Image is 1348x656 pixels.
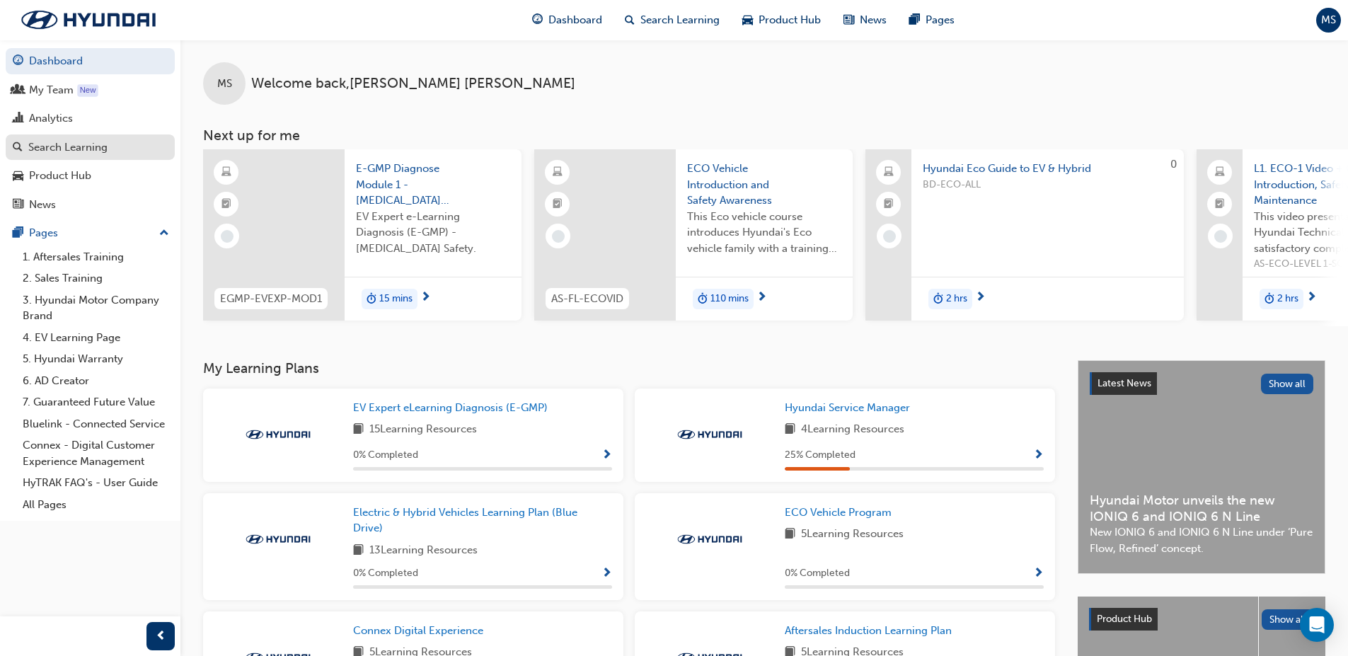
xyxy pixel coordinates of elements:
[17,348,175,370] a: 5. Hyundai Warranty
[13,113,23,125] span: chart-icon
[785,565,850,582] span: 0 % Completed
[1090,524,1313,556] span: New IONIQ 6 and IONIQ 6 N Line under ‘Pure Flow, Refined’ concept.
[220,291,322,307] span: EGMP-EVEXP-MOD1
[17,494,175,516] a: All Pages
[353,400,553,416] a: EV Expert eLearning Diagnosis (E-GMP)
[353,506,577,535] span: Electric & Hybrid Vehicles Learning Plan (Blue Drive)
[221,195,231,214] span: booktick-icon
[1215,195,1225,214] span: booktick-icon
[1215,163,1225,182] span: laptop-icon
[379,291,413,307] span: 15 mins
[17,289,175,327] a: 3. Hyundai Motor Company Brand
[221,230,234,243] span: learningRecordVerb_NONE-icon
[1170,158,1177,171] span: 0
[534,149,853,321] a: AS-FL-ECOVIDECO Vehicle Introduction and Safety AwarenessThis Eco vehicle course introduces Hyund...
[975,292,986,304] span: next-icon
[1090,372,1313,395] a: Latest NewsShow all
[785,623,957,639] a: Aftersales Induction Learning Plan
[1033,447,1044,464] button: Show Progress
[356,209,510,257] span: EV Expert e-Learning Diagnosis (E-GMP) - [MEDICAL_DATA] Safety.
[217,76,232,92] span: MS
[13,199,23,212] span: news-icon
[353,542,364,560] span: book-icon
[601,449,612,462] span: Show Progress
[6,48,175,74] a: Dashboard
[1265,290,1274,309] span: duration-icon
[1300,608,1334,642] div: Open Intercom Messenger
[17,246,175,268] a: 1. Aftersales Training
[1306,292,1317,304] span: next-icon
[353,505,612,536] a: Electric & Hybrid Vehicles Learning Plan (Blue Drive)
[17,472,175,494] a: HyTRAK FAQ's - User Guide
[1033,449,1044,462] span: Show Progress
[13,84,23,97] span: people-icon
[613,6,731,35] a: search-iconSearch Learning
[687,209,841,257] span: This Eco vehicle course introduces Hyundai's Eco vehicle family with a training video presentatio...
[785,400,916,416] a: Hyundai Service Manager
[420,292,431,304] span: next-icon
[933,290,943,309] span: duration-icon
[1090,493,1313,524] span: Hyundai Motor unveils the new IONIQ 6 and IONIQ 6 N Line
[1098,377,1151,389] span: Latest News
[13,55,23,68] span: guage-icon
[785,421,795,439] span: book-icon
[731,6,832,35] a: car-iconProduct Hub
[785,401,910,414] span: Hyundai Service Manager
[1089,608,1314,631] a: Product HubShow all
[898,6,966,35] a: pages-iconPages
[17,370,175,392] a: 6. AD Creator
[860,12,887,28] span: News
[884,195,894,214] span: booktick-icon
[601,568,612,580] span: Show Progress
[13,227,23,240] span: pages-icon
[785,447,856,464] span: 25 % Completed
[1277,291,1298,307] span: 2 hrs
[843,11,854,29] span: news-icon
[909,11,920,29] span: pages-icon
[29,197,56,213] div: News
[671,532,749,546] img: Trak
[1033,568,1044,580] span: Show Progress
[884,163,894,182] span: laptop-icon
[17,391,175,413] a: 7. Guaranteed Future Value
[553,163,563,182] span: learningResourceType_ELEARNING-icon
[742,11,753,29] span: car-icon
[865,149,1184,321] a: 0Hyundai Eco Guide to EV & HybridBD-ECO-ALLduration-icon2 hrs
[1033,565,1044,582] button: Show Progress
[6,163,175,189] a: Product Hub
[369,542,478,560] span: 13 Learning Resources
[29,82,74,98] div: My Team
[6,220,175,246] button: Pages
[156,628,166,645] span: prev-icon
[369,421,477,439] span: 15 Learning Resources
[159,224,169,243] span: up-icon
[759,12,821,28] span: Product Hub
[353,421,364,439] span: book-icon
[601,447,612,464] button: Show Progress
[17,267,175,289] a: 2. Sales Training
[801,421,904,439] span: 4 Learning Resources
[76,84,100,98] div: Tooltip anchor
[13,142,23,154] span: search-icon
[671,427,749,442] img: Trak
[17,413,175,435] a: Bluelink - Connected Service
[1097,613,1152,625] span: Product Hub
[6,77,175,103] a: My Team
[785,624,952,637] span: Aftersales Induction Learning Plan
[29,110,73,127] div: Analytics
[532,11,543,29] span: guage-icon
[29,225,58,241] div: Pages
[6,192,175,218] a: News
[756,292,767,304] span: next-icon
[13,170,23,183] span: car-icon
[923,161,1173,177] span: Hyundai Eco Guide to EV & Hybrid
[883,230,896,243] span: learningRecordVerb_NONE-icon
[785,505,897,521] a: ECO Vehicle Program
[7,5,170,35] a: Trak
[687,161,841,209] span: ECO Vehicle Introduction and Safety Awareness
[251,76,575,92] span: Welcome back , [PERSON_NAME] [PERSON_NAME]
[29,168,91,184] div: Product Hub
[1316,8,1341,33] button: MS
[17,435,175,472] a: Connex - Digital Customer Experience Management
